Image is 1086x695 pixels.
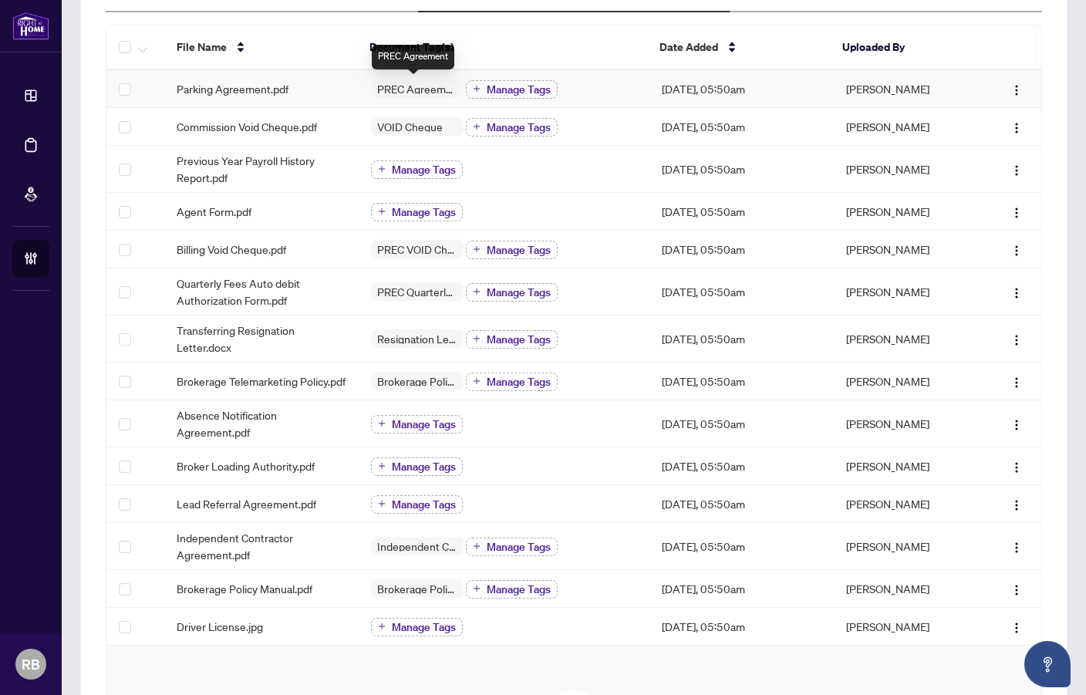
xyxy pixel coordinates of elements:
td: [PERSON_NAME] [834,608,980,646]
span: Quarterly Fees Auto debit Authorization Form.pdf [177,275,346,309]
span: Brokerage Policy Manual [371,376,464,386]
span: plus [378,622,386,630]
img: Logo [1010,419,1023,431]
span: PREC Quarterly Fees Billing Authorization [371,286,464,297]
span: Brokerage Telemarketing Policy.pdf [177,373,346,390]
td: [PERSON_NAME] [834,268,980,315]
button: Manage Tags [466,241,558,259]
td: [PERSON_NAME] [834,193,980,231]
span: plus [378,462,386,470]
button: Logo [1004,614,1029,639]
img: Logo [1010,622,1023,634]
button: Logo [1004,491,1029,516]
button: Manage Tags [466,538,558,556]
td: [PERSON_NAME] [834,363,980,400]
img: Logo [1010,122,1023,134]
td: [PERSON_NAME] [834,315,980,363]
span: Broker Loading Authority.pdf [177,457,315,474]
span: Manage Tags [487,334,551,345]
span: plus [473,542,481,550]
div: PREC Agreement [372,45,454,69]
span: Parking Agreement.pdf [177,80,288,97]
span: Manage Tags [487,584,551,595]
span: Brokerage Policy Manual.pdf [177,580,312,597]
td: [DATE], 05:50am [649,400,834,447]
img: logo [12,12,49,40]
button: Logo [1004,157,1029,181]
button: Logo [1004,199,1029,224]
button: Logo [1004,454,1029,478]
td: [DATE], 05:50am [649,108,834,146]
img: Logo [1010,584,1023,596]
span: Resignation Letter (From previous Brokerage) [371,333,464,344]
img: Logo [1010,84,1023,96]
button: Logo [1004,534,1029,558]
td: [DATE], 05:50am [649,570,834,608]
button: Logo [1004,369,1029,393]
span: Manage Tags [487,287,551,298]
td: [PERSON_NAME] [834,231,980,268]
button: Manage Tags [371,160,463,179]
span: plus [473,377,481,385]
td: [PERSON_NAME] [834,70,980,108]
td: [PERSON_NAME] [834,570,980,608]
button: Logo [1004,237,1029,261]
span: Manage Tags [487,541,551,552]
span: plus [473,288,481,295]
span: Manage Tags [487,245,551,255]
button: Manage Tags [371,203,463,221]
span: Manage Tags [487,84,551,95]
span: plus [378,500,386,508]
span: Manage Tags [392,499,456,510]
span: Brokerage Policy Manual [371,583,464,594]
span: Independent Contractor Agreement [371,541,464,552]
td: [DATE], 05:50am [649,315,834,363]
button: Logo [1004,279,1029,304]
span: RB [22,653,40,675]
button: Manage Tags [371,618,463,636]
td: [PERSON_NAME] [834,485,980,523]
img: Logo [1010,287,1023,299]
span: plus [473,123,481,130]
span: Transferring Resignation Letter.docx [177,322,346,356]
img: Logo [1010,164,1023,177]
td: [PERSON_NAME] [834,146,980,193]
th: Document Tag(s) [357,25,646,70]
td: [DATE], 05:50am [649,447,834,485]
span: plus [378,207,386,215]
span: Previous Year Payroll History Report.pdf [177,152,346,186]
td: [DATE], 05:50am [649,485,834,523]
span: Billing Void Cheque.pdf [177,241,286,258]
span: PREC VOID Cheque [371,244,464,255]
img: Logo [1010,541,1023,554]
span: Manage Tags [392,164,456,175]
span: Manage Tags [487,376,551,387]
span: Lead Referral Agreement.pdf [177,495,316,512]
button: Manage Tags [371,415,463,434]
button: Manage Tags [466,283,558,302]
span: Manage Tags [487,122,551,133]
button: Manage Tags [371,457,463,476]
span: Manage Tags [392,207,456,218]
img: Logo [1010,461,1023,474]
img: Logo [1010,376,1023,389]
button: Logo [1004,411,1029,436]
button: Manage Tags [466,580,558,599]
td: [DATE], 05:50am [649,231,834,268]
img: Logo [1010,207,1023,219]
span: Manage Tags [392,622,456,633]
td: [DATE], 05:50am [649,70,834,108]
th: File Name [164,25,357,70]
span: Absence Notification Agreement.pdf [177,407,346,440]
span: VOID Cheque [371,121,449,132]
span: File Name [177,39,227,56]
img: Logo [1010,245,1023,257]
span: Agent Form.pdf [177,203,251,220]
td: [DATE], 05:50am [649,523,834,570]
button: Manage Tags [466,373,558,391]
span: plus [473,585,481,592]
td: [PERSON_NAME] [834,400,980,447]
button: Logo [1004,576,1029,601]
button: Manage Tags [466,80,558,99]
button: Manage Tags [466,118,558,137]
